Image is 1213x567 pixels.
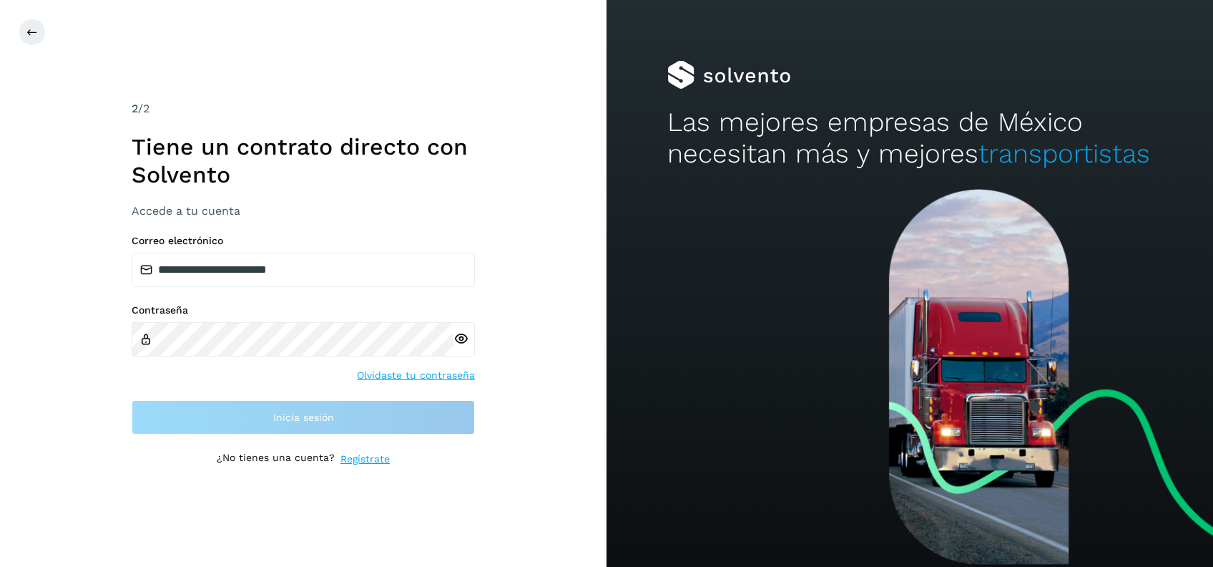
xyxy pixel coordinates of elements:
h1: Tiene un contrato directo con Solvento [132,133,475,188]
span: Inicia sesión [273,412,334,422]
p: ¿No tienes una cuenta? [217,452,335,467]
label: Correo electrónico [132,235,475,247]
a: Regístrate [340,452,390,467]
span: transportistas [978,138,1150,169]
a: Olvidaste tu contraseña [357,368,475,383]
h3: Accede a tu cuenta [132,204,475,218]
h2: Las mejores empresas de México necesitan más y mejores [667,107,1152,170]
button: Inicia sesión [132,400,475,435]
span: 2 [132,102,138,115]
label: Contraseña [132,304,475,316]
div: /2 [132,100,475,117]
